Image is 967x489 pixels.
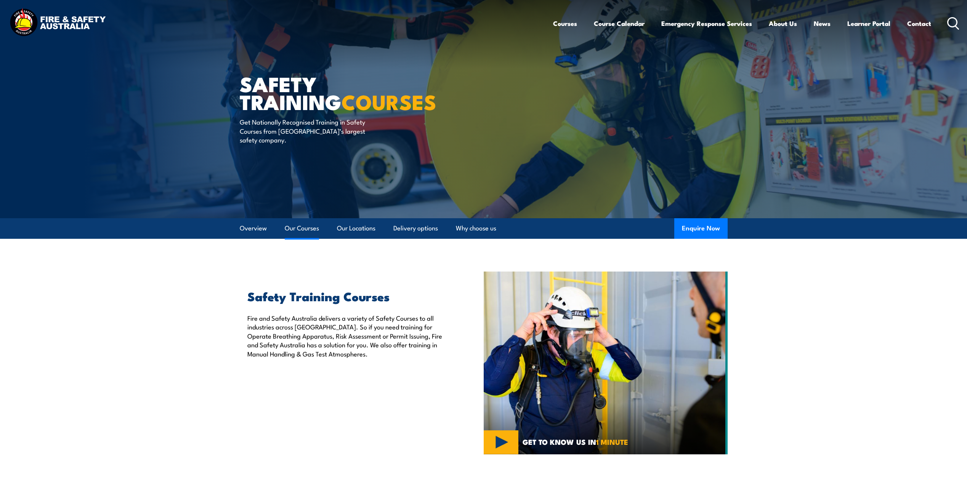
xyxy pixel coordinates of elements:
[661,13,752,34] a: Emergency Response Services
[769,13,797,34] a: About Us
[814,13,831,34] a: News
[523,438,628,445] span: GET TO KNOW US IN
[847,13,890,34] a: Learner Portal
[596,436,628,447] strong: 1 MINUTE
[393,218,438,238] a: Delivery options
[247,291,449,301] h2: Safety Training Courses
[285,218,319,238] a: Our Courses
[484,272,728,454] img: Safety Training COURSES (1)
[247,313,449,358] p: Fire and Safety Australia delivers a variety of Safety Courses to all industries across [GEOGRAPH...
[240,218,267,238] a: Overview
[553,13,577,34] a: Courses
[240,75,428,110] h1: Safety Training
[337,218,375,238] a: Our Locations
[240,117,379,144] p: Get Nationally Recognised Training in Safety Courses from [GEOGRAPHIC_DATA]’s largest safety comp...
[907,13,931,34] a: Contact
[342,85,436,117] strong: COURSES
[674,218,728,239] button: Enquire Now
[456,218,496,238] a: Why choose us
[594,13,645,34] a: Course Calendar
